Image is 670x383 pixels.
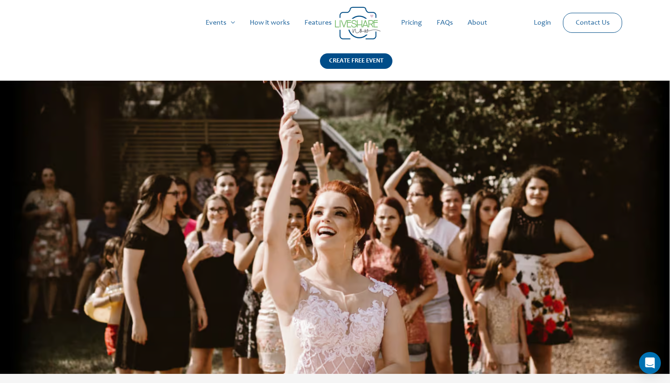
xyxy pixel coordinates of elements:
[242,8,297,37] a: How it works
[335,7,381,40] img: Group 14 | Live Photo Slideshow for Events | Create Free Events Album for Any Occasion
[460,8,495,37] a: About
[639,352,661,374] div: Open Intercom Messenger
[429,8,460,37] a: FAQs
[16,8,654,37] nav: Site Navigation
[568,13,617,32] a: Contact Us
[394,8,429,37] a: Pricing
[320,53,392,69] div: CREATE FREE EVENT
[297,8,339,37] a: Features
[198,8,242,37] a: Events
[320,53,392,80] a: CREATE FREE EVENT
[526,8,558,37] a: Login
